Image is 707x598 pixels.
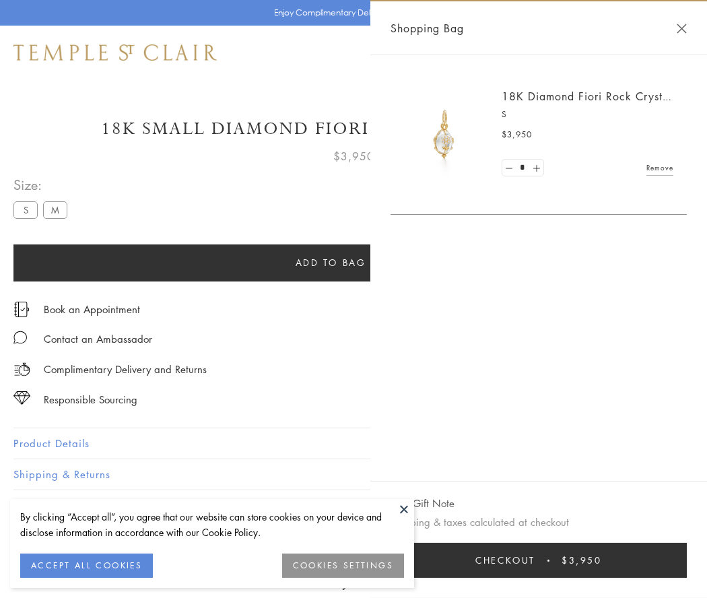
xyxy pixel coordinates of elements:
div: Contact an Ambassador [44,331,152,347]
img: icon_delivery.svg [13,361,30,378]
div: Responsible Sourcing [44,391,137,408]
p: Complimentary Delivery and Returns [44,361,207,378]
a: Set quantity to 2 [529,160,543,176]
h1: 18K Small Diamond Fiori Rock Crystal Amulet [13,117,694,141]
img: Temple St. Clair [13,44,217,61]
button: Add Gift Note [391,495,454,512]
button: Product Details [13,428,694,459]
button: Add to bag [13,244,648,281]
a: Remove [646,160,673,175]
div: By clicking “Accept all”, you agree that our website can store cookies on your device and disclos... [20,509,404,540]
span: Shopping Bag [391,20,464,37]
span: Checkout [475,553,535,568]
img: icon_sourcing.svg [13,391,30,405]
p: Enjoy Complimentary Delivery & Returns [274,6,427,20]
a: Book an Appointment [44,302,140,317]
img: MessageIcon-01_2.svg [13,331,27,344]
span: $3,950 [502,128,532,141]
span: $3,950 [562,553,602,568]
a: Set quantity to 0 [502,160,516,176]
p: Shipping & taxes calculated at checkout [391,514,687,531]
button: Shipping & Returns [13,459,694,490]
label: M [43,201,67,218]
button: Close Shopping Bag [677,24,687,34]
img: icon_appointment.svg [13,302,30,317]
button: Checkout $3,950 [391,543,687,578]
button: Gifting [13,490,694,521]
button: COOKIES SETTINGS [282,554,404,578]
p: S [502,108,673,121]
button: ACCEPT ALL COOKIES [20,554,153,578]
span: Size: [13,174,73,196]
span: $3,950 [333,147,374,165]
label: S [13,201,38,218]
span: Add to bag [296,255,366,270]
img: P51889-E11FIORI [404,94,485,175]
